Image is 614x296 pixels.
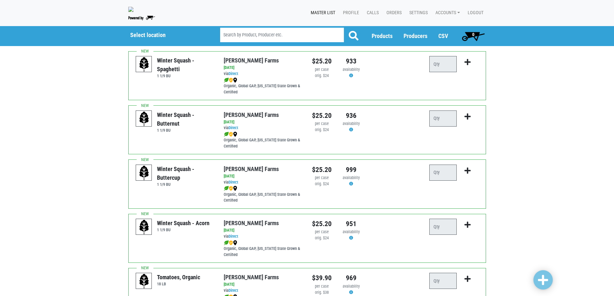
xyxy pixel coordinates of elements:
[312,67,332,73] div: per case
[157,110,214,128] div: Winter Squash - Butternut
[312,290,332,296] div: orig. $38
[157,182,214,187] h6: 1 1/9 BU
[312,110,332,121] div: $25.20
[136,56,152,72] img: placeholder-variety-43d6402dacf2d531de610a020419775a.svg
[136,165,152,181] img: placeholder-variety-43d6402dacf2d531de610a020419775a.svg
[128,16,155,20] img: Powered by Big Wheelbarrow
[229,240,233,245] img: safety-e55c860ca8c00a9c171001a62a92dabd.png
[472,32,474,37] span: 0
[429,56,457,72] input: Qty
[224,240,229,245] img: leaf-e5c59151409436ccce96b2ca1b28e03c.png
[157,219,210,227] div: Winter Squash - Acorn
[157,273,200,282] div: Tomatoes, Organic
[306,7,338,19] a: Master List
[229,180,238,185] a: Direct
[463,7,486,19] a: Logout
[233,186,237,191] img: map_marker-0e94453035b3232a4d21701695807de9.png
[224,282,302,288] div: [DATE]
[224,166,279,172] a: [PERSON_NAME] Farms
[343,67,360,72] span: availability
[157,282,200,286] h6: 18 LB
[224,78,229,83] img: leaf-e5c59151409436ccce96b2ca1b28e03c.png
[438,33,448,39] a: CSV
[224,220,279,226] a: [PERSON_NAME] Farms
[136,219,152,235] img: placeholder-variety-43d6402dacf2d531de610a020419775a.svg
[233,132,237,137] img: map_marker-0e94453035b3232a4d21701695807de9.png
[157,73,214,78] h6: 1 1/9 BU
[381,7,404,19] a: Orders
[224,179,302,186] div: via
[157,56,214,73] div: Winter Squash - Spaghetti
[224,119,302,125] div: [DATE]
[312,121,332,127] div: per case
[343,229,360,234] span: availability
[130,32,204,39] h5: Select location
[312,283,332,290] div: per case
[229,132,233,137] img: safety-e55c860ca8c00a9c171001a62a92dabd.png
[312,219,332,229] div: $25.20
[229,234,238,239] a: Direct
[430,7,463,19] a: Accounts
[224,111,279,118] a: [PERSON_NAME] Farms
[338,7,362,19] a: Profile
[459,30,488,43] a: 0
[224,77,302,95] div: Organic, Global GAP, [US_STATE] State Grown & Certified
[136,111,152,127] img: placeholder-variety-43d6402dacf2d531de610a020419775a.svg
[224,234,302,240] div: via
[312,165,332,175] div: $25.20
[224,240,302,258] div: Organic, Global GAP, [US_STATE] State Grown & Certified
[312,56,332,66] div: $25.20
[224,131,302,149] div: Organic, Global GAP, [US_STATE] State Grown & Certified
[229,78,233,83] img: safety-e55c860ca8c00a9c171001a62a92dabd.png
[343,175,360,180] span: availability
[312,73,332,79] div: orig. $24
[233,240,237,245] img: map_marker-0e94453035b3232a4d21701695807de9.png
[362,7,381,19] a: Calls
[224,186,302,204] div: Organic, Global GAP, [US_STATE] State Grown & Certified
[404,33,427,39] a: Producers
[224,71,302,77] div: via
[229,186,233,191] img: safety-e55c860ca8c00a9c171001a62a92dabd.png
[372,33,393,39] a: Products
[341,273,361,283] div: 969
[229,288,238,293] a: Direct
[229,71,238,76] a: Direct
[224,288,302,294] div: via
[429,219,457,235] input: Qty
[233,78,237,83] img: map_marker-0e94453035b3232a4d21701695807de9.png
[312,235,332,241] div: orig. $24
[429,165,457,181] input: Qty
[341,219,361,229] div: 951
[312,273,332,283] div: $39.90
[429,273,457,289] input: Qty
[312,229,332,235] div: per case
[136,273,152,289] img: placeholder-variety-43d6402dacf2d531de610a020419775a.svg
[224,274,279,281] a: [PERSON_NAME] Farms
[157,165,214,182] div: Winter Squash - Buttercup
[224,132,229,137] img: leaf-e5c59151409436ccce96b2ca1b28e03c.png
[224,186,229,191] img: leaf-e5c59151409436ccce96b2ca1b28e03c.png
[343,284,360,289] span: availability
[341,165,361,175] div: 999
[341,110,361,121] div: 936
[224,57,279,64] a: [PERSON_NAME] Farms
[312,175,332,181] div: per case
[224,173,302,179] div: [DATE]
[220,28,344,42] input: Search by Product, Producer etc.
[224,125,302,131] div: via
[157,128,214,133] h6: 1 1/9 BU
[341,56,361,66] div: 933
[224,227,302,234] div: [DATE]
[157,227,210,232] h6: 1 1/9 BU
[128,7,133,12] img: 279edf242af8f9d49a69d9d2afa010fb.png
[312,127,332,133] div: orig. $24
[404,7,430,19] a: Settings
[343,121,360,126] span: availability
[429,110,457,127] input: Qty
[312,181,332,187] div: orig. $24
[229,125,238,130] a: Direct
[224,65,302,71] div: [DATE]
